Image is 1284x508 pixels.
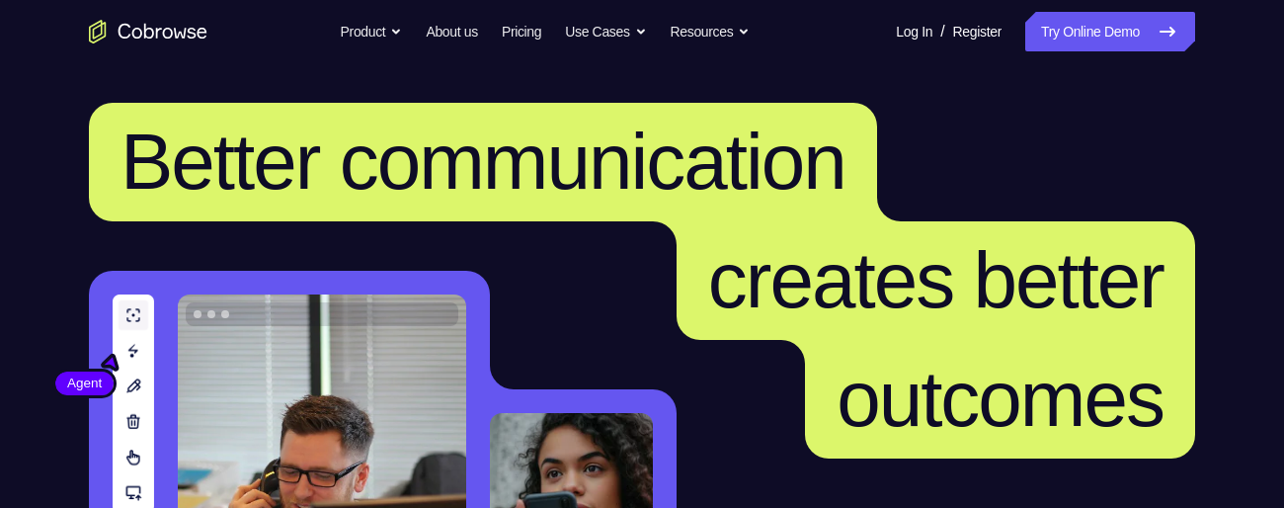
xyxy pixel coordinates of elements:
[671,12,751,51] button: Resources
[341,12,403,51] button: Product
[708,236,1164,324] span: creates better
[896,12,932,51] a: Log In
[565,12,646,51] button: Use Cases
[120,118,845,206] span: Better communication
[502,12,541,51] a: Pricing
[940,20,944,43] span: /
[89,20,207,43] a: Go to the home page
[1025,12,1195,51] a: Try Online Demo
[426,12,477,51] a: About us
[837,355,1164,443] span: outcomes
[953,12,1002,51] a: Register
